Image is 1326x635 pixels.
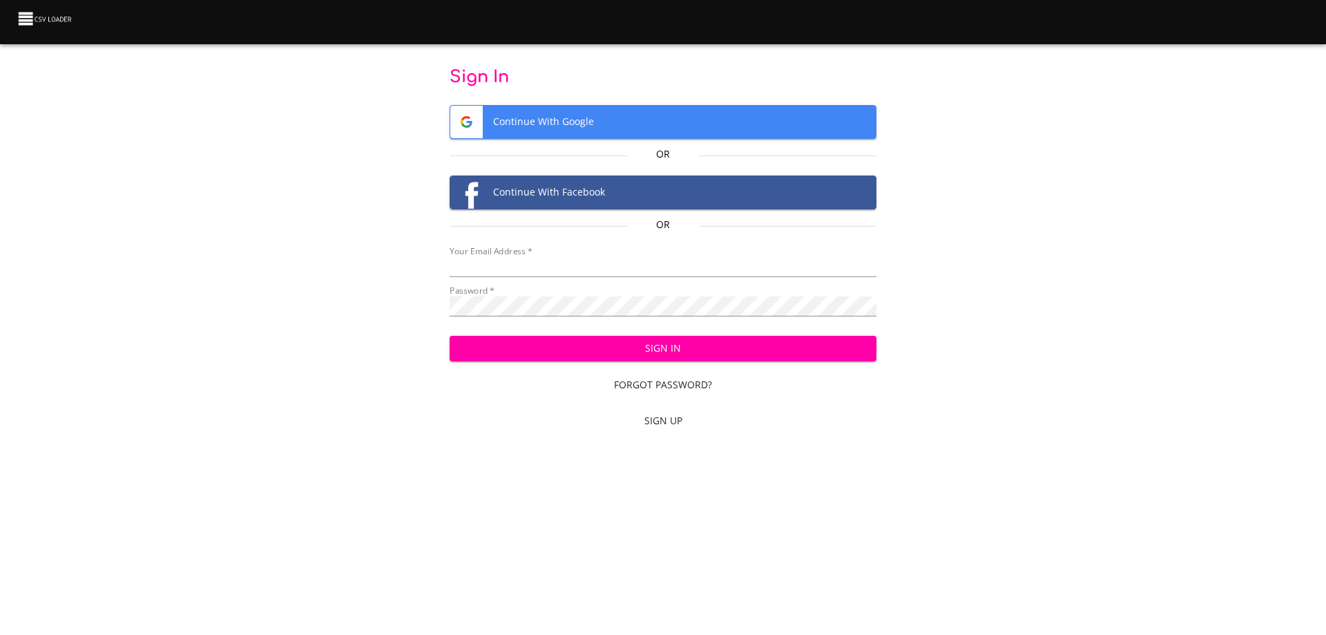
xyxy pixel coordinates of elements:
label: Your Email Address [450,247,532,256]
span: Sign Up [455,413,872,430]
p: Sign In [450,66,877,88]
button: Google logoContinue With Google [450,105,877,139]
img: Google logo [450,106,483,138]
button: Sign In [450,336,877,361]
img: Facebook logo [450,176,483,209]
img: CSV Loader [17,9,75,28]
p: Or [627,218,698,231]
span: Forgot Password? [455,377,872,394]
span: Continue With Google [450,106,876,138]
span: Continue With Facebook [450,176,876,209]
label: Password [450,287,494,295]
a: Sign Up [450,408,877,434]
p: Or [627,147,698,161]
a: Forgot Password? [450,372,877,398]
span: Sign In [461,340,866,357]
button: Facebook logoContinue With Facebook [450,176,877,209]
